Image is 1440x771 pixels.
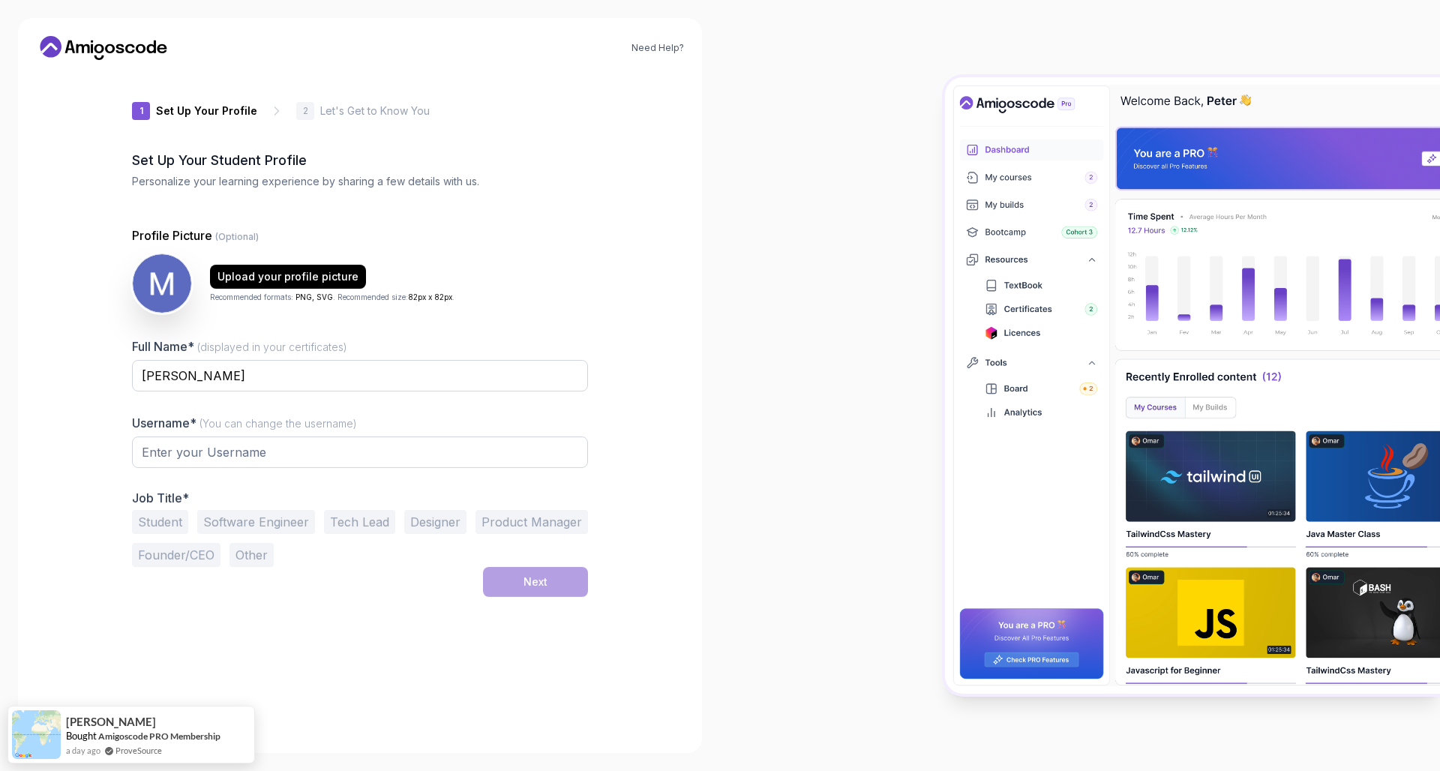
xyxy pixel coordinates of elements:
button: Tech Lead [324,510,395,534]
span: PNG, SVG [295,292,333,301]
button: Upload your profile picture [210,264,366,288]
input: Enter your Username [132,436,588,468]
p: Set Up Your Profile [156,103,257,118]
input: Enter your Full Name [132,360,588,391]
p: Let's Get to Know You [320,103,430,118]
button: Software Engineer [197,510,315,534]
span: [PERSON_NAME] [66,715,156,728]
label: Username* [132,415,357,430]
a: Need Help? [631,42,684,54]
img: user profile image [133,254,191,313]
span: (You can change the username) [199,417,357,430]
span: 82px x 82px [408,292,452,301]
p: Job Title* [132,490,588,505]
h2: Set Up Your Student Profile [132,150,588,171]
p: 1 [139,106,143,115]
span: (displayed in your certificates) [197,340,347,353]
button: Product Manager [475,510,588,534]
a: ProveSource [115,744,162,757]
div: Next [523,574,547,589]
label: Full Name* [132,339,347,354]
button: Designer [404,510,466,534]
p: 2 [303,106,308,115]
button: Student [132,510,188,534]
span: (Optional) [215,231,259,242]
img: Amigoscode Dashboard [945,77,1440,694]
button: Other [229,543,274,567]
button: Founder/CEO [132,543,220,567]
p: Profile Picture [132,226,588,244]
span: a day ago [66,744,100,757]
a: Home link [36,36,171,60]
p: Recommended formats: . Recommended size: . [210,291,454,302]
button: Next [483,567,588,597]
img: provesource social proof notification image [12,710,61,759]
div: Upload your profile picture [217,268,358,283]
span: Bought [66,730,97,742]
p: Personalize your learning experience by sharing a few details with us. [132,174,588,189]
a: Amigoscode PRO Membership [98,730,220,742]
